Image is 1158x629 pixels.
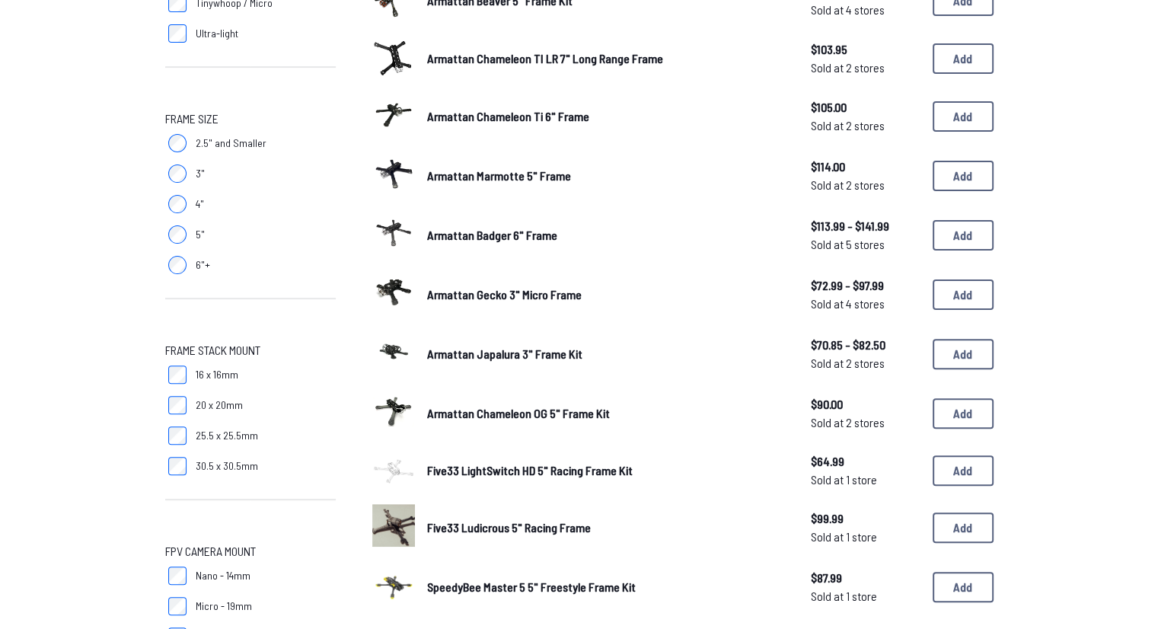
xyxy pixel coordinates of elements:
a: Armattan Gecko 3" Micro Frame [427,286,786,304]
img: image [372,457,415,484]
span: $72.99 - $97.99 [811,276,920,295]
a: Armattan Chameleon Ti 6" Frame [427,107,786,126]
input: 25.5 x 25.5mm [168,426,187,445]
span: Sold at 2 stores [811,59,920,77]
span: Nano - 14mm [196,568,250,583]
span: 5" [196,227,205,242]
button: Add [933,398,994,429]
span: $113.99 - $141.99 [811,217,920,235]
span: $114.00 [811,158,920,176]
span: Frame Stack Mount [165,341,260,359]
a: Armattan Badger 6" Frame [427,226,786,244]
img: image [372,93,415,136]
input: 16 x 16mm [168,366,187,384]
a: image [372,271,415,318]
button: Add [933,455,994,486]
span: Sold at 1 store [811,587,920,605]
span: 6"+ [196,257,210,273]
a: Armattan Marmotte 5" Frame [427,167,786,185]
a: image [372,93,415,140]
span: Ultra-light [196,26,238,41]
img: image [372,40,415,76]
a: image [372,390,415,437]
input: 3" [168,164,187,183]
button: Add [933,161,994,191]
span: FPV Camera Mount [165,542,256,560]
span: 20 x 20mm [196,398,243,413]
span: $87.99 [811,569,920,587]
span: $64.99 [811,452,920,471]
input: 20 x 20mm [168,396,187,414]
a: Armattan Chameleon TI LR 7" Long Range Frame [427,49,786,68]
span: SpeedyBee Master 5 5" Freestyle Frame Kit [427,580,636,594]
span: Five33 Ludicrous 5" Racing Frame [427,520,591,535]
a: image [372,504,415,551]
span: $90.00 [811,395,920,413]
button: Add [933,220,994,251]
span: Armattan Chameleon TI LR 7" Long Range Frame [427,51,663,65]
a: image [372,37,415,81]
span: $103.95 [811,40,920,59]
img: image [372,271,415,314]
img: image [372,152,415,195]
span: Armattan Japalura 3" Frame Kit [427,346,582,361]
button: Add [933,43,994,74]
a: image [372,564,415,611]
span: 3" [196,166,205,181]
span: Sold at 1 store [811,471,920,489]
span: Five33 LightSwitch HD 5" Racing Frame Kit [427,463,633,477]
input: Micro - 19mm [168,597,187,615]
button: Add [933,279,994,310]
a: image [372,152,415,200]
a: Five33 LightSwitch HD 5" Racing Frame Kit [427,461,786,480]
span: Sold at 2 stores [811,413,920,432]
a: Five33 Ludicrous 5" Racing Frame [427,519,786,537]
span: Sold at 2 stores [811,176,920,194]
input: 6"+ [168,256,187,274]
span: Armattan Marmotte 5" Frame [427,168,571,183]
button: Add [933,572,994,602]
span: Sold at 4 stores [811,1,920,19]
span: Sold at 5 stores [811,235,920,254]
input: 5" [168,225,187,244]
img: image [372,330,415,373]
input: 4" [168,195,187,213]
span: 2.5" and Smaller [196,136,266,151]
button: Add [933,512,994,543]
img: image [372,390,415,433]
button: Add [933,339,994,369]
span: Sold at 4 stores [811,295,920,313]
span: Sold at 2 stores [811,117,920,135]
span: Sold at 1 store [811,528,920,546]
img: image [372,564,415,606]
img: image [372,504,415,547]
img: image [372,212,415,254]
a: image [372,330,415,378]
span: 4" [196,196,204,212]
span: Armattan Badger 6" Frame [427,228,557,242]
input: Nano - 14mm [168,567,187,585]
span: Frame Size [165,110,219,128]
span: $105.00 [811,98,920,117]
span: $99.99 [811,509,920,528]
span: Armattan Gecko 3" Micro Frame [427,287,582,302]
a: image [372,449,415,492]
a: SpeedyBee Master 5 5" Freestyle Frame Kit [427,578,786,596]
input: 30.5 x 30.5mm [168,457,187,475]
span: 25.5 x 25.5mm [196,428,258,443]
span: Armattan Chameleon Ti 6" Frame [427,109,589,123]
a: image [372,212,415,259]
input: Ultra-light [168,24,187,43]
span: Sold at 2 stores [811,354,920,372]
span: Armattan Chameleon OG 5" Frame Kit [427,406,610,420]
a: Armattan Chameleon OG 5" Frame Kit [427,404,786,423]
button: Add [933,101,994,132]
span: 16 x 16mm [196,367,238,382]
span: $70.85 - $82.50 [811,336,920,354]
a: Armattan Japalura 3" Frame Kit [427,345,786,363]
span: Micro - 19mm [196,599,252,614]
span: 30.5 x 30.5mm [196,458,258,474]
input: 2.5" and Smaller [168,134,187,152]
